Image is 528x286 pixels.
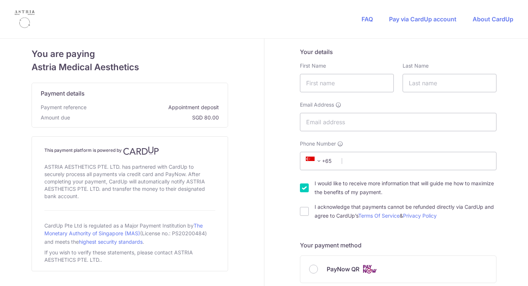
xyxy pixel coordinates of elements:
[79,239,143,245] a: highest security standards
[362,15,373,23] a: FAQ
[315,179,496,197] label: I would like to receive more information that will guide me how to maximize the benefits of my pa...
[389,15,456,23] a: Pay via CardUp account
[73,114,219,121] span: SGD 80.00
[304,157,337,165] span: +65
[315,203,496,220] label: I acknowledge that payments cannot be refunded directly via CardUp and agree to CardUp’s &
[300,140,336,147] span: Phone Number
[41,104,87,111] span: Payment reference
[403,212,437,219] a: Privacy Policy
[327,265,359,274] span: PayNow QR
[32,47,228,61] span: You are paying
[300,113,496,131] input: Email address
[358,212,400,219] a: Terms Of Service
[362,265,377,274] img: Cards logo
[123,146,159,155] img: CardUp
[300,62,326,69] label: First Name
[403,62,429,69] label: Last Name
[300,47,496,56] h5: Your details
[300,241,496,250] h5: Your payment method
[44,162,215,201] div: ASTRIA AESTHETICS PTE. LTD. has partnered with CardUp to securely process all payments via credit...
[473,15,513,23] a: About CardUp
[41,114,70,121] span: Amount due
[309,265,487,274] div: PayNow QR Cards logo
[89,104,219,111] span: Appointment deposit
[41,89,85,98] span: Payment details
[44,219,215,247] div: CardUp Pte Ltd is regulated as a Major Payment Institution by (License no.: PS20200484) and meets...
[306,157,323,165] span: +65
[300,101,334,108] span: Email Address
[300,74,394,92] input: First name
[403,74,496,92] input: Last name
[44,146,215,155] h4: This payment platform is powered by
[44,247,215,265] div: If you wish to verify these statements, please contact ASTRIA AESTHETICS PTE. LTD..
[32,61,228,74] span: Astria Medical Aesthetics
